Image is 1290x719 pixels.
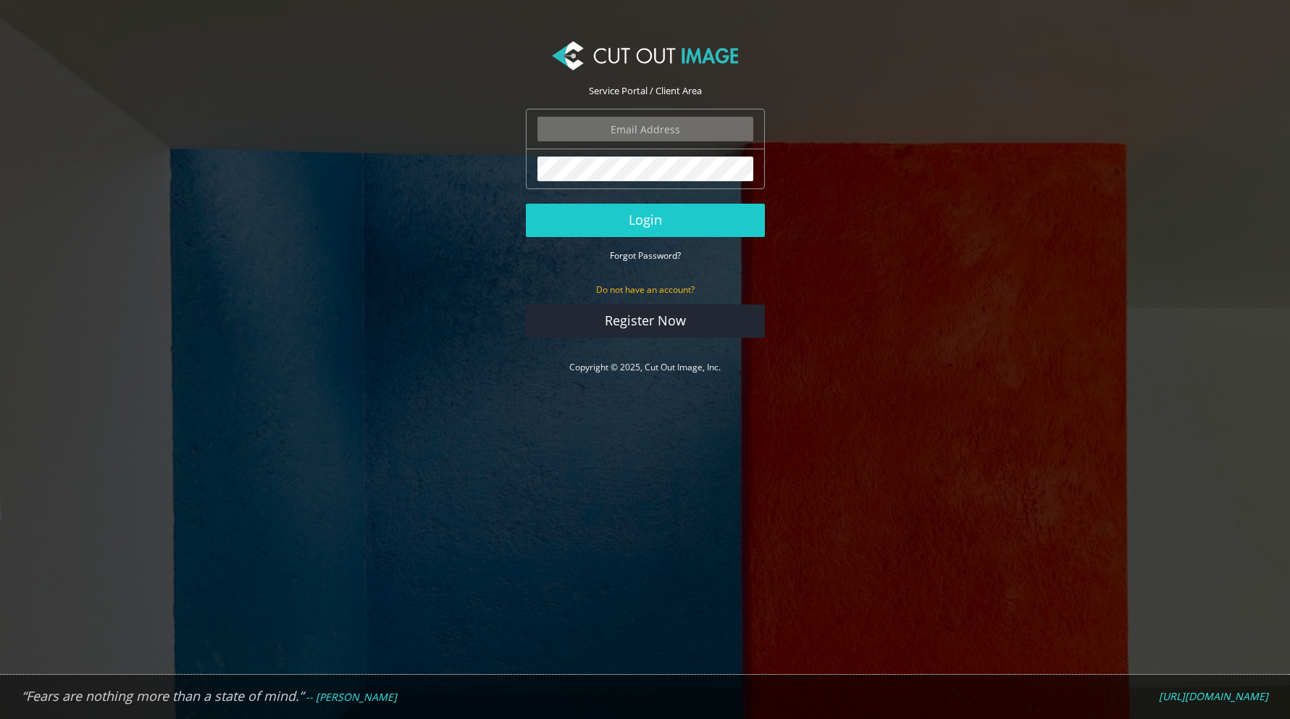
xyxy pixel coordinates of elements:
[306,690,397,704] em: -- [PERSON_NAME]
[610,249,681,262] a: Forgot Password?
[596,283,695,296] small: Do not have an account?
[610,249,681,262] small: Forgot Password?
[589,84,702,97] span: Service Portal / Client Area
[526,304,765,338] a: Register Now
[537,117,753,141] input: Email Address
[552,41,737,70] img: Cut Out Image
[1159,690,1268,703] a: [URL][DOMAIN_NAME]
[1159,689,1268,703] em: [URL][DOMAIN_NAME]
[569,361,721,373] a: Copyright © 2025, Cut Out Image, Inc.
[22,687,303,705] em: “Fears are nothing more than a state of mind.”
[526,204,765,237] button: Login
